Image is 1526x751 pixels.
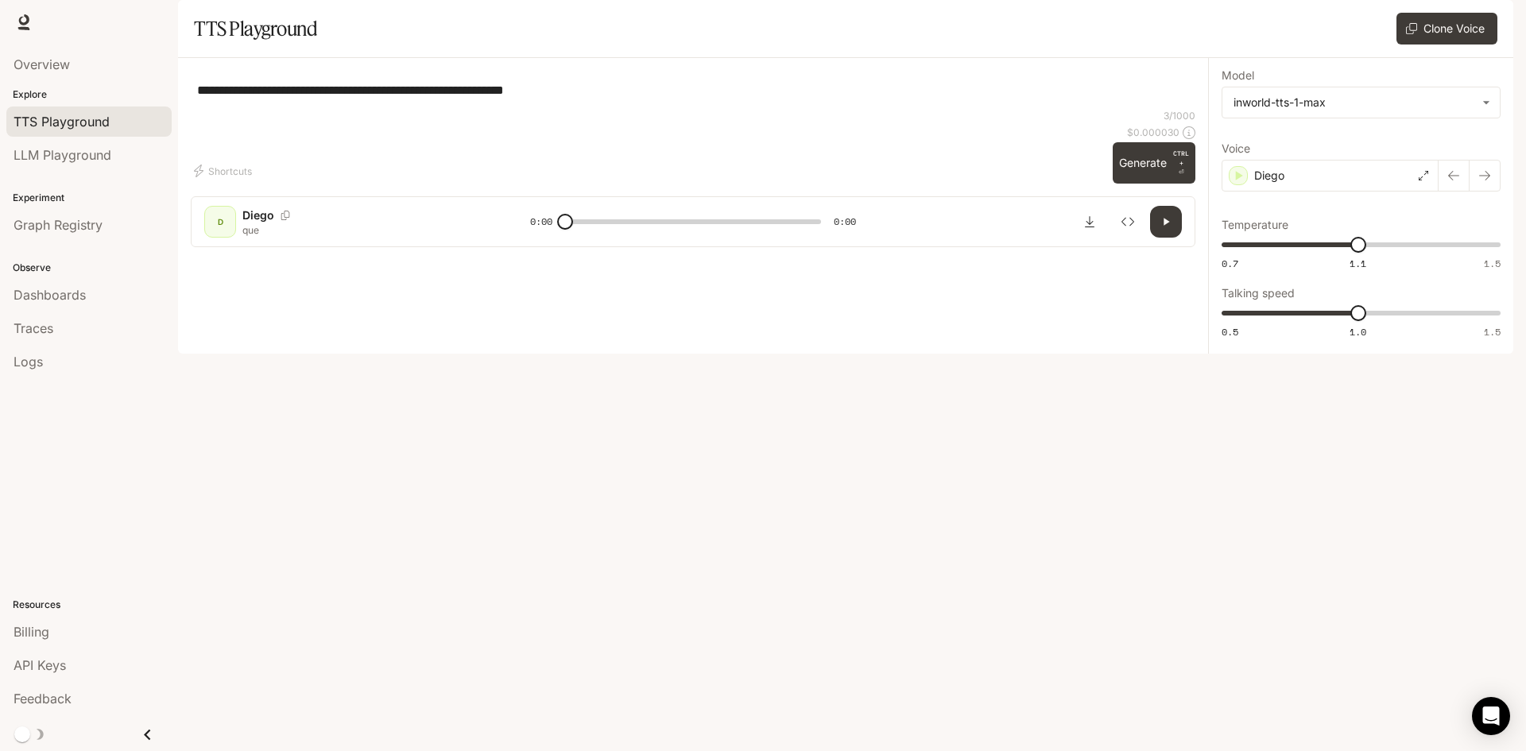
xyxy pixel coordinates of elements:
div: inworld-tts-1-max [1234,95,1474,110]
p: Model [1222,70,1254,81]
span: 0:00 [530,214,552,230]
span: 0:00 [834,214,856,230]
span: 0.5 [1222,325,1238,339]
span: 1.5 [1484,325,1501,339]
span: 1.1 [1350,257,1366,270]
p: que [242,223,492,237]
span: 0.7 [1222,257,1238,270]
div: Open Intercom Messenger [1472,697,1510,735]
p: Temperature [1222,219,1288,230]
p: CTRL + [1173,149,1189,168]
p: ⏎ [1173,149,1189,177]
button: Inspect [1112,206,1144,238]
button: Download audio [1074,206,1106,238]
span: 1.5 [1484,257,1501,270]
p: Talking speed [1222,288,1295,299]
h1: TTS Playground [194,13,317,45]
p: Voice [1222,143,1250,154]
p: $ 0.000030 [1127,126,1179,139]
div: inworld-tts-1-max [1222,87,1500,118]
button: Copy Voice ID [274,211,296,220]
button: Clone Voice [1396,13,1497,45]
span: 1.0 [1350,325,1366,339]
p: 3 / 1000 [1164,109,1195,122]
p: Diego [1254,168,1284,184]
p: Diego [242,207,274,223]
div: D [207,209,233,234]
button: GenerateCTRL +⏎ [1113,142,1195,184]
button: Shortcuts [191,158,258,184]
